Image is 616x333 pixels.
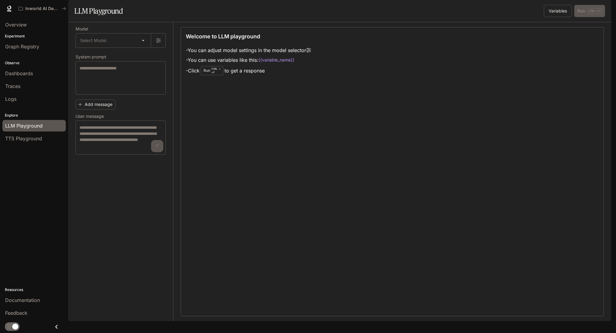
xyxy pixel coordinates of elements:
p: Model [76,27,88,31]
li: - Click to get a response [186,65,311,76]
button: Variables [544,5,572,17]
p: System prompt [76,55,106,59]
p: Welcome to LLM playground [186,32,260,40]
p: ⏎ [211,67,221,74]
p: User message [76,114,104,118]
span: Select Model [80,37,106,44]
h1: LLM Playground [74,5,123,17]
div: Select Model [76,33,151,47]
code: {{variable_name}} [258,57,294,63]
li: - You can use variables like this: [186,55,311,65]
p: Inworld AI Demos [25,6,59,11]
li: - You can adjust model settings in the model selector [186,45,311,55]
p: CTRL + [211,67,221,71]
button: All workspaces [16,2,69,15]
div: Run [201,66,223,75]
button: Add message [76,100,115,110]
